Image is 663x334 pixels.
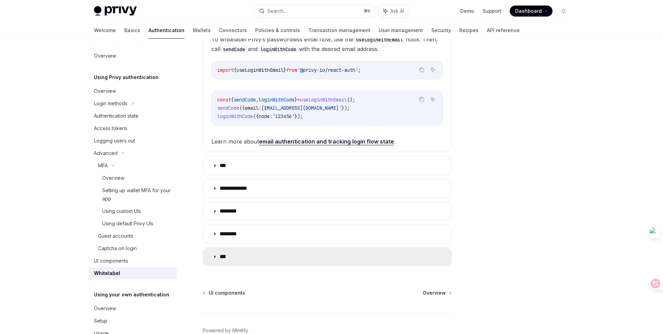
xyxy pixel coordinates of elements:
a: Overview [88,302,177,315]
span: Learn more about . [211,137,443,146]
a: Welcome [94,22,116,39]
a: User management [379,22,423,39]
span: [EMAIL_ADDRESS][DOMAIN_NAME]' [261,105,342,111]
a: Authentication state [88,110,177,122]
span: ⌘ K [364,8,371,14]
span: loginWithCode [259,97,295,103]
div: Setting up wallet MFA for your app [102,186,173,203]
a: Support [482,8,501,14]
a: Recipes [459,22,479,39]
a: Overview [423,289,451,296]
span: loginWithCode [217,113,253,119]
button: Search...⌘K [254,5,375,17]
details: *****To whitelabel Privy’s passwordless email flow, use theuseLoginWithEmailhook. Then, callsendC... [203,13,452,152]
a: UI components [88,255,177,267]
img: light logo [94,6,137,16]
code: sendCode [220,46,248,53]
span: ; [358,67,361,73]
div: Access tokens [94,124,127,132]
span: = [297,97,300,103]
span: from [286,67,297,73]
button: Ask AI [378,5,409,17]
span: } [295,97,297,103]
a: Security [431,22,451,39]
a: Overview [88,85,177,97]
a: Wallets [193,22,211,39]
a: Connectors [219,22,247,39]
span: }); [342,105,350,111]
div: Setup [94,317,107,325]
button: Copy the contents from the code block [417,95,426,104]
span: { [231,97,234,103]
span: } [284,67,286,73]
button: Toggle dark mode [558,6,569,17]
span: const [217,97,231,103]
span: UI components [209,289,245,296]
a: Setup [88,315,177,327]
a: email authentication and tracking login flow state [259,138,394,145]
a: Dashboard [510,6,552,17]
div: MFA [98,161,108,170]
div: Using default Privy UIs [102,219,153,228]
h5: Using Privy authentication [94,73,158,81]
button: Ask AI [428,95,437,104]
span: ({ [253,113,259,119]
div: Overview [102,174,124,182]
span: useLoginWithEmail [300,97,347,103]
div: Guest accounts [98,232,133,240]
a: Using default Privy UIs [88,217,177,230]
a: Transaction management [308,22,371,39]
div: UI components [94,257,128,265]
a: Authentication [148,22,184,39]
span: '123456' [272,113,295,119]
span: import [217,67,234,73]
span: Dashboard [515,8,542,14]
a: Setting up wallet MFA for your app [88,184,177,205]
span: To whitelabel Privy’s passwordless email flow, use the hook. Then, call and with the desired emai... [211,35,443,54]
div: Using custom UIs [102,207,141,215]
code: loginWithCode [258,46,299,53]
div: Logging users out [94,137,135,145]
div: Authentication state [94,112,138,120]
a: Basics [124,22,140,39]
div: Overview [94,52,116,60]
a: Using custom UIs [88,205,177,217]
a: Overview [88,50,177,62]
span: (); [347,97,355,103]
a: Guest accounts [88,230,177,242]
div: Login methods [94,99,127,108]
div: Search... [267,7,287,15]
a: Logging users out [88,135,177,147]
code: useLoginWithEmail [353,36,406,43]
span: email: [245,105,261,111]
div: Advanced [94,149,117,157]
a: Demo [460,8,474,14]
h5: Using your own authentication [94,291,169,299]
button: Copy the contents from the code block [417,65,426,74]
div: Overview [94,304,116,313]
button: Ask AI [428,65,437,74]
a: Overview [88,172,177,184]
span: { [234,67,237,73]
span: useLoginWithEmail [237,67,284,73]
a: Powered by Mintlify [203,327,248,334]
a: Policies & controls [255,22,300,39]
span: }); [295,113,303,119]
span: sendCode [217,105,239,111]
span: , [256,97,259,103]
a: API reference [487,22,520,39]
span: code: [259,113,272,119]
div: Captcha on login [98,244,137,253]
a: Access tokens [88,122,177,135]
span: sendCode [234,97,256,103]
span: Ask AI [390,8,404,14]
span: ({ [239,105,245,111]
span: Overview [423,289,446,296]
div: Overview [94,87,116,95]
a: Whitelabel [88,267,177,279]
a: UI components [203,289,245,296]
a: Captcha on login [88,242,177,255]
div: Whitelabel [94,269,120,277]
span: '@privy-io/react-auth' [297,67,358,73]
